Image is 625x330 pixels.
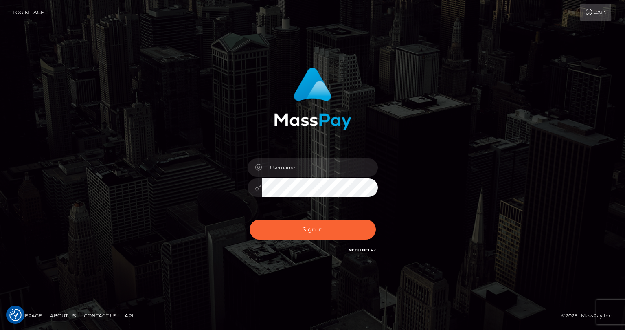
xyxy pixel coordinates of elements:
a: Homepage [9,309,45,322]
div: © 2025 , MassPay Inc. [561,311,619,320]
a: API [121,309,137,322]
img: MassPay Login [274,68,351,130]
button: Sign in [250,220,376,240]
a: Login [580,4,611,21]
a: Need Help? [349,247,376,253]
input: Username... [262,158,378,177]
button: Consent Preferences [9,309,22,321]
a: About Us [47,309,79,322]
a: Contact Us [81,309,120,322]
img: Revisit consent button [9,309,22,321]
a: Login Page [13,4,44,21]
